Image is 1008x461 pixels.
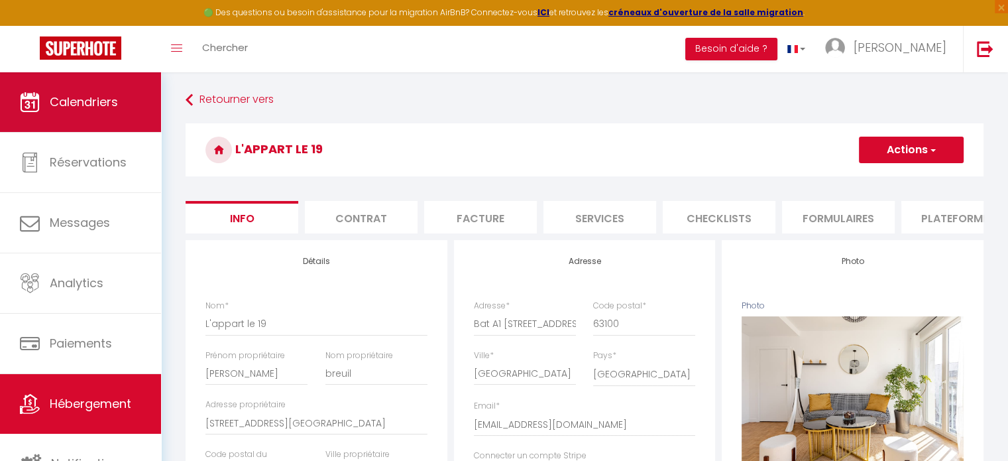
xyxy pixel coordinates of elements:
[663,201,775,233] li: Checklists
[424,201,537,233] li: Facture
[825,38,845,58] img: ...
[186,123,983,176] h3: L'appart le 19
[205,257,427,266] h4: Détails
[305,201,418,233] li: Contrat
[474,350,494,362] label: Ville
[202,40,248,54] span: Chercher
[50,395,131,412] span: Hébergement
[859,137,964,163] button: Actions
[474,257,696,266] h4: Adresse
[205,300,229,312] label: Nom
[186,88,983,112] a: Retourner vers
[50,154,127,170] span: Réservations
[50,214,110,231] span: Messages
[543,201,656,233] li: Services
[474,400,500,413] label: Email
[608,7,803,18] a: créneaux d'ouverture de la salle migration
[815,26,963,72] a: ... [PERSON_NAME]
[11,5,50,45] button: Ouvrir le widget de chat LiveChat
[325,350,393,362] label: Nom propriétaire
[40,36,121,60] img: Super Booking
[50,94,118,110] span: Calendriers
[192,26,258,72] a: Chercher
[685,38,777,60] button: Besoin d'aide ?
[537,7,549,18] a: ICI
[854,39,946,56] span: [PERSON_NAME]
[205,350,285,362] label: Prénom propriétaire
[782,201,895,233] li: Formulaires
[186,201,298,233] li: Info
[742,257,964,266] h4: Photo
[742,300,765,312] label: Photo
[50,275,103,291] span: Analytics
[593,350,616,362] label: Pays
[977,40,993,57] img: logout
[593,300,646,312] label: Code postal
[205,399,286,411] label: Adresse propriétaire
[50,335,112,352] span: Paiements
[325,448,390,461] label: Ville propriétaire
[474,300,510,312] label: Adresse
